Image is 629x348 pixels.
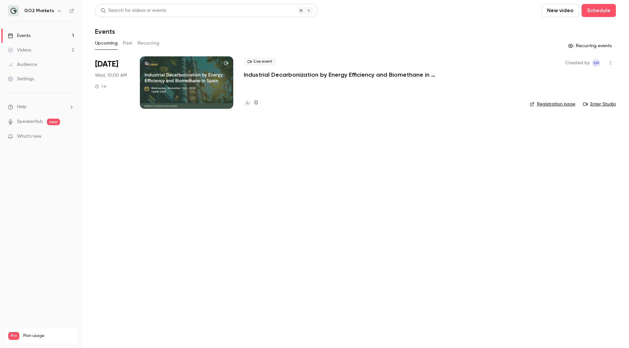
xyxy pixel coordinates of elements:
div: Events [8,32,30,39]
span: [DATE] [95,59,118,69]
span: Live event [244,58,276,66]
button: New video [542,4,579,17]
div: Audience [8,61,37,68]
button: Recurring [138,38,160,48]
img: GO2 Markets [8,6,19,16]
span: Wed, 10:00 AM [95,72,127,79]
div: Search for videos or events [101,7,166,14]
span: Pro [8,332,19,340]
button: Upcoming [95,38,118,48]
a: Industrial Decarbonization by Energy Efficiency and Biomethane in [GEOGRAPHIC_DATA] [244,71,440,79]
li: help-dropdown-opener [8,104,74,110]
span: SM [593,59,599,67]
h4: 0 [254,99,258,107]
a: SpeakerHub [17,118,43,125]
span: Help [17,104,27,110]
a: 0 [244,99,258,107]
div: Videos [8,47,31,53]
a: Registration page [530,101,575,107]
button: Schedule [581,4,616,17]
span: What's new [17,133,42,140]
span: new [47,119,60,125]
div: Nov 12 Wed, 10:00 AM (Europe/Berlin) [95,56,129,109]
h1: Events [95,28,115,35]
button: Past [123,38,132,48]
span: Created by [565,59,590,67]
h6: GO2 Markets [24,8,54,14]
button: Recurring events [565,41,616,51]
span: Plan usage [23,333,74,338]
div: 1 h [95,84,106,89]
div: Settings [8,76,34,82]
iframe: Noticeable Trigger [66,134,74,140]
span: Sophia Mwema [592,59,600,67]
a: Enter Studio [583,101,616,107]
